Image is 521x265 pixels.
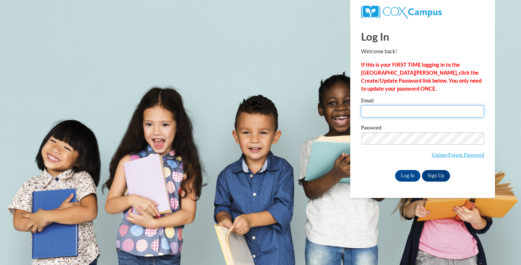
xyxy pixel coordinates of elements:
p: Welcome back! [361,47,484,55]
img: COX Campus [361,5,442,18]
label: Email [361,98,484,105]
a: Update/Forgot Password [432,152,484,158]
input: Log In [395,170,420,182]
strong: If this is your FIRST TIME logging in to the [GEOGRAPHIC_DATA][PERSON_NAME], click the Create/Upd... [361,62,482,92]
h1: Log In [361,29,484,44]
label: Password [361,125,484,132]
a: Sign Up [422,170,450,182]
a: COX Campus [361,8,442,15]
